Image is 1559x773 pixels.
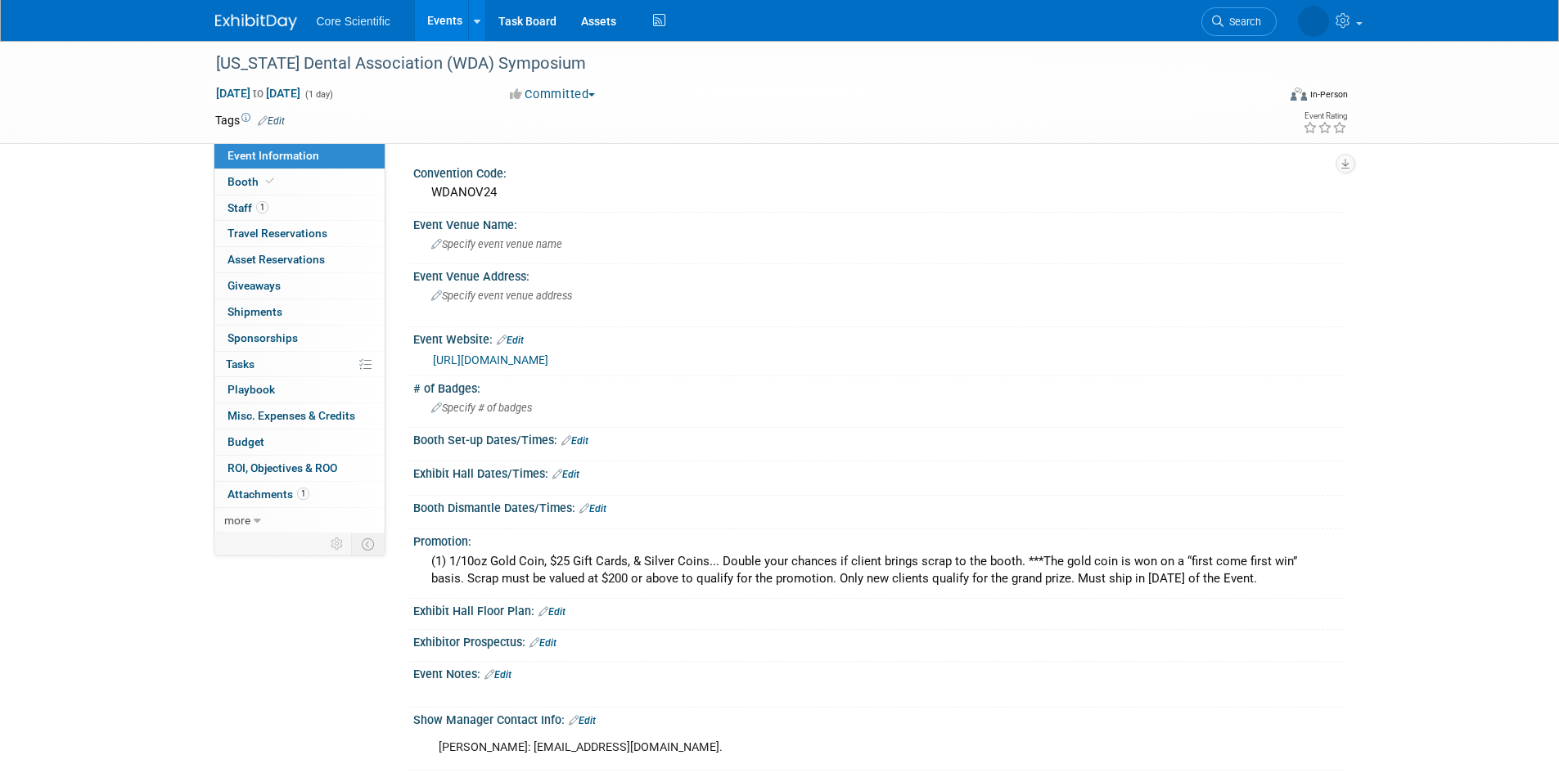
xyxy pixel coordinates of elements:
span: Staff [228,201,268,214]
span: 1 [297,488,309,500]
div: Exhibit Hall Floor Plan: [413,599,1345,620]
div: WDANOV24 [426,180,1332,205]
span: Search [1223,16,1261,28]
div: Event Notes: [413,662,1345,683]
span: Specify event venue name [431,238,562,250]
a: Sponsorships [214,326,385,351]
button: Committed [504,86,602,103]
span: Misc. Expenses & Credits [228,409,355,422]
a: Edit [529,637,556,649]
a: Event Information [214,143,385,169]
div: Show Manager Contact Info: [413,708,1345,729]
i: Booth reservation complete [266,177,274,186]
div: Convention Code: [413,161,1345,182]
div: Promotion: [413,529,1345,550]
a: Travel Reservations [214,221,385,246]
a: Budget [214,429,385,455]
a: Edit [484,669,511,681]
td: Personalize Event Tab Strip [323,533,352,555]
a: Search [1201,7,1277,36]
a: Staff1 [214,195,385,221]
span: to [250,87,266,100]
a: Edit [579,503,606,515]
span: more [224,514,250,527]
a: Shipments [214,299,385,325]
a: ROI, Objectives & ROO [214,456,385,481]
span: Budget [228,435,264,448]
a: Playbook [214,377,385,402]
span: Playbook [228,383,275,396]
span: Shipments [228,305,282,318]
img: ExhibitDay [215,14,297,30]
a: Edit [538,606,565,618]
a: Booth [214,169,385,195]
div: [PERSON_NAME]: [EMAIL_ADDRESS][DOMAIN_NAME]. [427,731,1165,764]
span: Sponsorships [228,331,298,344]
span: ROI, Objectives & ROO [228,461,337,474]
span: [DATE] [DATE] [215,86,301,101]
div: (1) 1/10oz Gold Coin, $25 Gift Cards, & Silver Coins... Double your chances if client brings scra... [426,549,1332,592]
div: Event Format [1180,85,1349,110]
span: Giveaways [228,279,281,292]
span: Tasks [226,357,255,371]
div: Event Website: [413,327,1345,348]
a: Edit [552,469,579,480]
a: more [214,508,385,533]
span: Specify # of badges [431,402,532,414]
a: Asset Reservations [214,247,385,272]
div: [US_STATE] Dental Association (WDA) Symposium [210,49,1252,79]
span: Specify event venue address [431,290,572,302]
a: Tasks [214,352,385,377]
span: Core Scientific [317,15,390,28]
td: Toggle Event Tabs [351,533,385,555]
div: Exhibitor Prospectus: [413,630,1345,651]
div: # of Badges: [413,376,1345,397]
div: Booth Set-up Dates/Times: [413,428,1345,449]
span: Booth [228,175,277,188]
div: Event Rating [1303,112,1347,120]
a: Edit [561,435,588,447]
a: Misc. Expenses & Credits [214,403,385,429]
a: Giveaways [214,273,385,299]
span: Event Information [228,149,319,162]
a: [URL][DOMAIN_NAME] [433,353,548,366]
span: (1 day) [304,89,333,100]
span: Asset Reservations [228,253,325,266]
img: Rachel Wolff [1298,6,1329,37]
a: Edit [258,115,285,127]
div: Event Venue Name: [413,213,1345,233]
a: Edit [497,335,524,346]
td: Tags [215,112,285,128]
div: Exhibit Hall Dates/Times: [413,461,1345,483]
span: Travel Reservations [228,227,327,240]
div: In-Person [1309,88,1348,101]
div: Event Venue Address: [413,264,1345,285]
a: Edit [569,715,596,726]
span: Attachments [228,488,309,501]
a: Attachments1 [214,482,385,507]
div: Booth Dismantle Dates/Times: [413,496,1345,517]
img: Format-Inperson.png [1291,88,1307,101]
span: 1 [256,201,268,213]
